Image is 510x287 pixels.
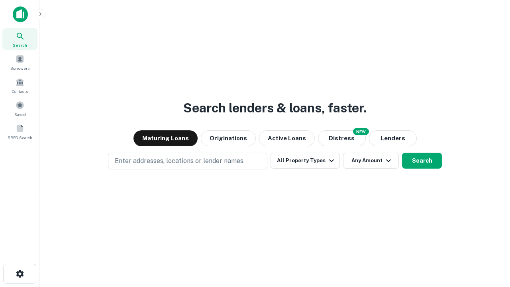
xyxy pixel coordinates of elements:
[402,153,442,169] button: Search
[343,153,399,169] button: Any Amount
[259,130,315,146] button: Active Loans
[108,153,267,169] button: Enter addresses, locations or lender names
[12,88,28,94] span: Contacts
[353,128,369,135] div: NEW
[10,65,29,71] span: Borrowers
[8,134,32,141] span: SREO Search
[14,111,26,118] span: Saved
[13,42,27,48] span: Search
[2,121,37,142] a: SREO Search
[318,130,366,146] button: Search distressed loans with lien and other non-mortgage details.
[2,51,37,73] a: Borrowers
[369,130,417,146] button: Lenders
[133,130,198,146] button: Maturing Loans
[183,98,367,118] h3: Search lenders & loans, faster.
[13,6,28,22] img: capitalize-icon.png
[115,156,243,166] p: Enter addresses, locations or lender names
[2,98,37,119] a: Saved
[271,153,340,169] button: All Property Types
[2,75,37,96] a: Contacts
[470,223,510,261] iframe: Chat Widget
[201,130,256,146] button: Originations
[2,28,37,50] a: Search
